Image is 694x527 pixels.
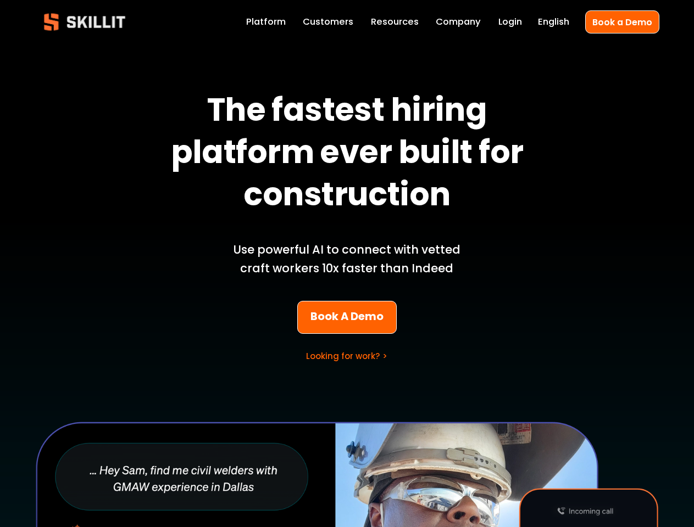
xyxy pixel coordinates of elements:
a: folder dropdown [371,14,419,30]
a: Platform [246,14,286,30]
a: Looking for work? > [306,350,387,362]
a: Company [436,14,481,30]
p: Use powerful AI to connect with vetted craft workers 10x faster than Indeed [219,240,475,278]
span: Resources [371,15,419,29]
a: Customers [303,14,353,30]
a: Book A Demo [297,301,396,334]
div: language picker [538,14,569,30]
a: Login [498,14,522,30]
img: Skillit [35,5,135,38]
strong: The fastest hiring platform ever built for construction [171,86,530,225]
span: English [538,15,569,29]
a: Book a Demo [585,10,659,33]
